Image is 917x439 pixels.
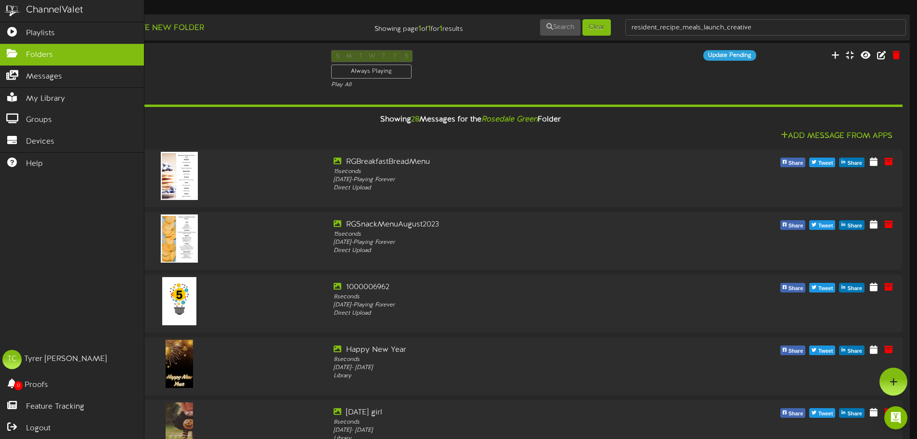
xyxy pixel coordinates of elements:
span: Share [787,346,805,357]
div: [DATE] girl [334,407,679,418]
div: Tyrer [PERSON_NAME] [24,354,107,365]
span: Logout [26,423,51,434]
div: ChannelValet [26,3,83,17]
div: Open Intercom Messenger [884,406,907,429]
div: Direct Upload [334,247,679,255]
div: [DATE] - [DATE] [334,426,679,435]
button: Tweet [809,408,835,418]
button: Share [839,346,865,355]
button: Tweet [809,283,835,293]
button: Share [780,158,806,167]
span: Help [26,159,43,170]
img: 73f16658-c705-4f7f-89e2-ab76e4c12958holiday--seasonal-10-nye-portrait.jpg [166,340,193,388]
div: Update Pending [703,50,756,61]
button: Share [839,408,865,418]
div: Library [334,372,679,380]
span: Playlists [26,28,55,39]
button: Search [540,19,581,36]
strong: 1 [418,25,421,33]
div: Happy New Year [334,345,679,356]
button: Share [780,283,806,293]
span: My Library [26,93,65,105]
span: Feature Tracking [26,401,84,412]
input: -- Search Folders by Name -- [625,19,906,36]
button: Share [839,158,865,167]
span: 0 [14,381,23,390]
div: [DATE] - [DATE] [334,364,679,372]
div: 8 seconds [334,356,679,364]
span: Share [845,221,864,231]
span: Share [845,346,864,357]
span: Tweet [816,283,835,294]
i: Rosedale Green [481,115,538,124]
div: RGSnackMenuAugust2023 [334,219,679,230]
div: 8 seconds [334,418,679,426]
div: Portrait ( 9:16 ) [39,61,317,69]
span: Share [787,409,805,419]
div: [DATE] - Playing Forever [334,176,679,184]
span: 28 [411,115,419,124]
span: Tweet [816,409,835,419]
div: 8 seconds [334,293,679,301]
img: caa5c552-35d7-4b43-9907-60a52e6945b7.png [161,152,198,200]
div: Showing page of for results [323,18,470,35]
span: Folders [26,50,53,61]
button: Create New Folder [111,22,207,34]
div: 15 seconds [334,230,679,239]
div: Always Playing [331,65,412,79]
span: Proofs [25,380,48,391]
div: Direct Upload [334,184,679,192]
button: Share [780,346,806,355]
span: Share [787,158,805,169]
div: Direct Upload [334,309,679,318]
button: Tweet [809,220,835,230]
button: Share [839,220,865,230]
div: Play All [331,81,609,89]
div: [DATE] - Playing Forever [334,301,679,309]
span: Share [787,283,805,294]
strong: 1 [428,25,431,33]
img: 4848eb94-e4d1-4da8-bb6a-3e7316d483d4.png [162,277,196,325]
span: Tweet [816,346,835,357]
button: Add Message From Apps [778,130,895,142]
div: 15 seconds [334,168,679,176]
button: Clear [582,19,611,36]
div: RGBreakfastBreadMenu [334,157,679,168]
strong: 1 [439,25,442,33]
div: Showing Messages for the Folder [31,109,910,130]
span: Groups [26,115,52,126]
span: Tweet [816,221,835,231]
button: Share [780,220,806,230]
div: 1000006962 [334,282,679,293]
img: 76fdfbd9-2b51-49f0-a5df-3934e1f0246b.png [161,214,198,263]
span: Messages [26,71,62,82]
span: Share [845,283,864,294]
div: Rosedale Green [39,50,317,61]
span: Share [787,221,805,231]
button: Share [780,408,806,418]
button: Tweet [809,158,835,167]
button: Share [839,283,865,293]
div: [DATE] - Playing Forever [334,239,679,247]
span: Tweet [816,158,835,169]
div: TC [2,350,22,369]
span: Share [845,409,864,419]
span: Devices [26,136,54,147]
button: Tweet [809,346,835,355]
span: Share [845,158,864,169]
